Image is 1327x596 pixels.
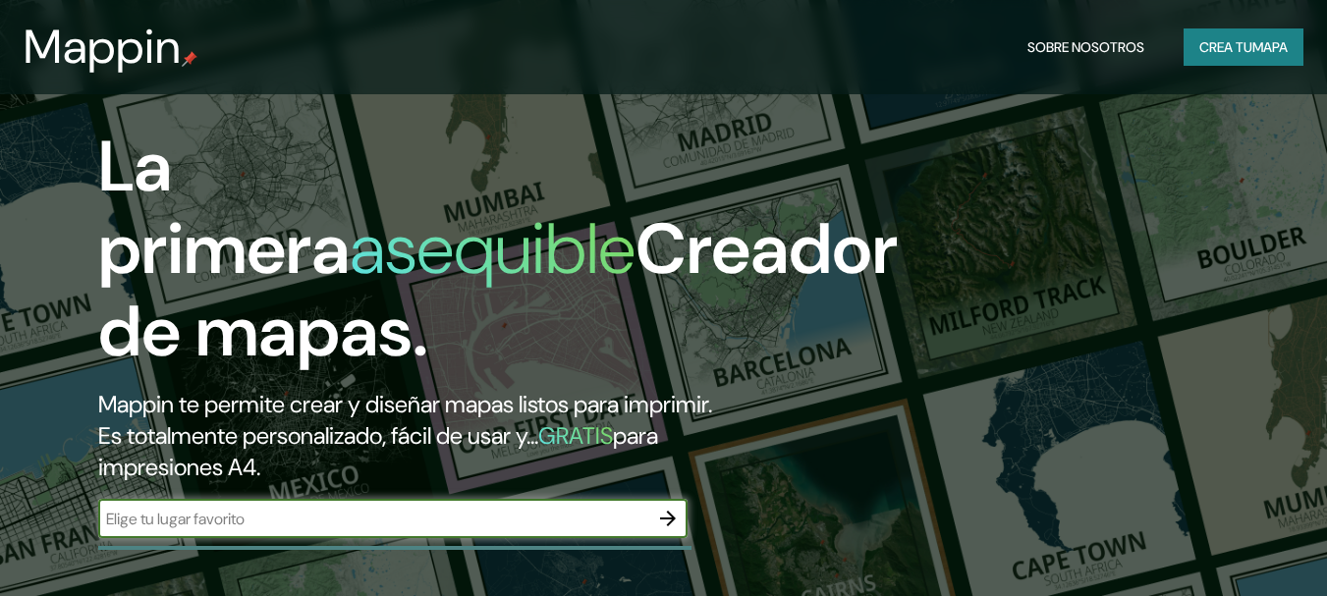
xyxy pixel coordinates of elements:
[98,508,648,530] input: Elige tu lugar favorito
[98,121,350,295] font: La primera
[98,389,712,419] font: Mappin te permite crear y diseñar mapas listos para imprimir.
[1184,28,1303,66] button: Crea tumapa
[1027,38,1144,56] font: Sobre nosotros
[350,203,636,295] font: asequible
[1020,28,1152,66] button: Sobre nosotros
[182,51,197,67] img: pin de mapeo
[98,420,658,482] font: para impresiones A4.
[1199,38,1252,56] font: Crea tu
[1252,38,1288,56] font: mapa
[538,420,613,451] font: GRATIS
[98,203,898,377] font: Creador de mapas.
[98,420,538,451] font: Es totalmente personalizado, fácil de usar y...
[24,16,182,78] font: Mappin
